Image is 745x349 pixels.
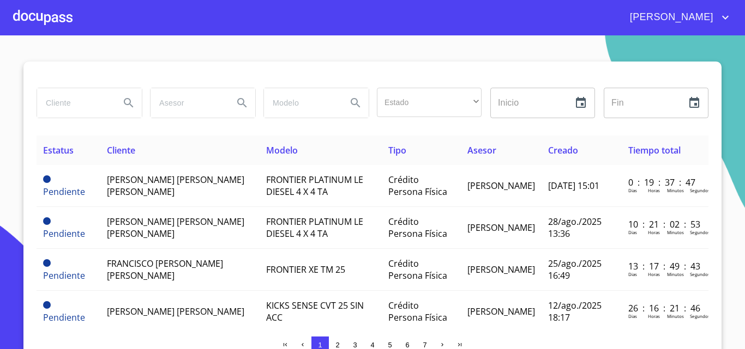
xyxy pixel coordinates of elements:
input: search [264,88,338,118]
span: 1 [318,341,322,349]
span: [DATE] 15:01 [548,180,599,192]
input: search [151,88,225,118]
span: 12/ago./2025 18:17 [548,299,602,323]
span: 4 [370,341,374,349]
p: Horas [648,187,660,193]
span: [PERSON_NAME] [467,264,535,275]
span: [PERSON_NAME] [PERSON_NAME] [PERSON_NAME] [107,174,244,198]
span: 3 [353,341,357,349]
span: Pendiente [43,175,51,183]
span: [PERSON_NAME] [467,222,535,234]
span: Pendiente [43,270,85,281]
span: [PERSON_NAME] [PERSON_NAME] [107,305,244,317]
p: Minutos [667,229,684,235]
span: Crédito Persona Física [388,216,447,240]
span: Crédito Persona Física [388,299,447,323]
span: KICKS SENSE CVT 25 SIN ACC [266,299,364,323]
button: account of current user [622,9,732,26]
span: FRANCISCO [PERSON_NAME] [PERSON_NAME] [107,258,223,281]
input: search [37,88,111,118]
span: FRONTIER XE TM 25 [266,264,345,275]
span: [PERSON_NAME] [467,305,535,317]
span: 25/ago./2025 16:49 [548,258,602,281]
span: Pendiente [43,259,51,267]
span: Cliente [107,144,135,156]
span: 7 [423,341,426,349]
span: [PERSON_NAME] [622,9,719,26]
span: Crédito Persona Física [388,174,447,198]
p: 10 : 21 : 02 : 53 [628,218,702,230]
span: 2 [335,341,339,349]
span: Asesor [467,144,496,156]
span: Creado [548,144,578,156]
button: Search [116,90,142,116]
div: ​ [377,88,482,117]
span: Modelo [266,144,298,156]
span: Pendiente [43,301,51,309]
p: Horas [648,313,660,319]
button: Search [229,90,255,116]
p: Dias [628,271,637,277]
span: Pendiente [43,228,85,240]
p: Minutos [667,271,684,277]
span: Tipo [388,144,406,156]
p: 26 : 16 : 21 : 46 [628,302,702,314]
p: Horas [648,271,660,277]
p: Segundos [690,271,710,277]
p: Horas [648,229,660,235]
p: Minutos [667,313,684,319]
button: Search [343,90,369,116]
p: Dias [628,229,637,235]
span: 5 [388,341,392,349]
span: Pendiente [43,186,85,198]
span: 28/ago./2025 13:36 [548,216,602,240]
span: Pendiente [43,311,85,323]
p: 13 : 17 : 49 : 43 [628,260,702,272]
span: Pendiente [43,217,51,225]
p: Segundos [690,229,710,235]
p: Minutos [667,187,684,193]
span: Estatus [43,144,74,156]
p: Segundos [690,187,710,193]
p: Segundos [690,313,710,319]
p: Dias [628,313,637,319]
span: FRONTIER PLATINUM LE DIESEL 4 X 4 TA [266,174,363,198]
p: 0 : 19 : 37 : 47 [628,176,702,188]
span: Crédito Persona Física [388,258,447,281]
span: FRONTIER PLATINUM LE DIESEL 4 X 4 TA [266,216,363,240]
span: [PERSON_NAME] [PERSON_NAME] [PERSON_NAME] [107,216,244,240]
span: [PERSON_NAME] [467,180,535,192]
span: Tiempo total [628,144,681,156]
span: 6 [405,341,409,349]
p: Dias [628,187,637,193]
